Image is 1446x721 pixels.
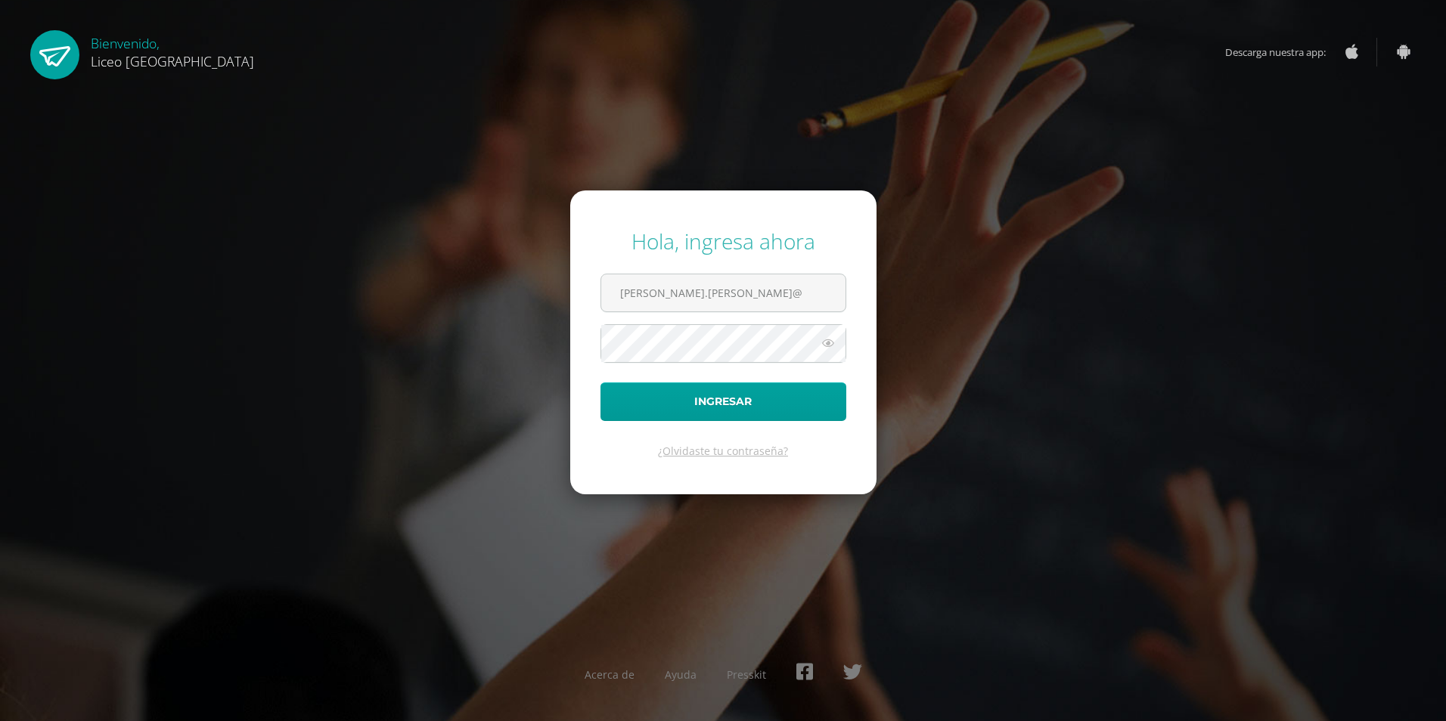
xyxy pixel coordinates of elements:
[601,274,846,311] input: Correo electrónico o usuario
[665,667,697,682] a: Ayuda
[91,52,254,70] span: Liceo [GEOGRAPHIC_DATA]
[600,382,846,421] button: Ingresar
[600,227,846,255] div: Hola, ingresa ahora
[658,444,788,458] a: ¿Olvidaste tu contraseña?
[585,667,635,682] a: Acerca de
[727,667,766,682] a: Presskit
[1225,38,1341,67] span: Descarga nuestra app:
[91,30,254,70] div: Bienvenido,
